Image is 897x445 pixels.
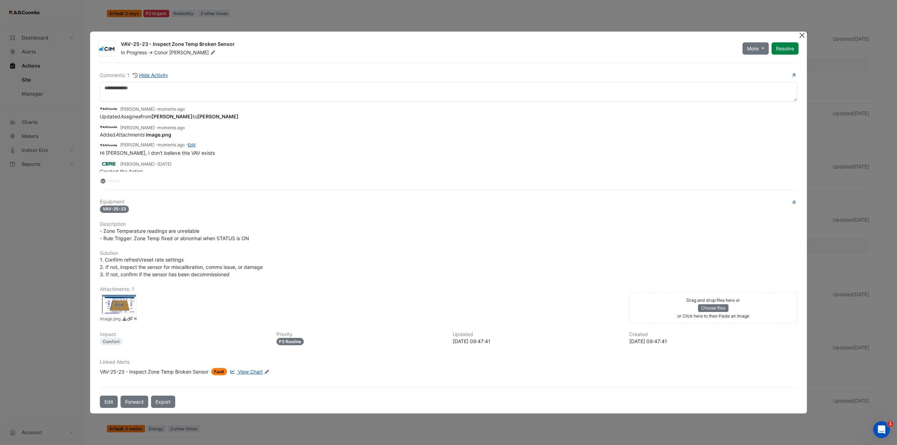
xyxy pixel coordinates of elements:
strong: image.png [146,132,171,138]
h6: Description [100,221,797,227]
h6: Equipment [100,199,797,205]
strong: [PERSON_NAME] [151,113,193,119]
span: Added [100,132,171,138]
em: Assignee [120,113,141,119]
span: 1. Confirm refresh/reset rate settings 2. If not, inspect the sensor for miscalibration, comms is... [100,257,263,277]
fa-layers: More [100,179,106,183]
button: Edit [100,396,118,408]
span: [PERSON_NAME] [169,49,217,56]
h6: Created [629,332,797,338]
a: View Chart [228,368,263,375]
strong: [PERSON_NAME] [197,113,239,119]
span: Created the Action [100,168,143,174]
h6: Priority [276,332,445,338]
h6: Impact [100,332,268,338]
span: 2025-08-14 15:29:10 [158,125,185,130]
small: [PERSON_NAME] - - [120,142,196,148]
span: 2025-08-14 15:28:56 [158,142,185,147]
div: [DATE] 09:47:41 [453,338,621,345]
h6: Linked Alerts [100,359,797,365]
iframe: Intercom live chat [873,421,890,438]
button: Choose files [698,304,728,312]
span: Updated from to [100,113,239,119]
small: [PERSON_NAME] - [120,125,185,131]
div: Comments: 1 [100,71,169,79]
button: More [742,42,769,55]
span: In Progress [121,49,147,55]
span: 1 [888,421,893,427]
button: Hide Activity [132,71,169,79]
small: or Click here to then Paste an image [677,313,749,319]
span: 2025-08-14 15:29:16 [158,106,185,112]
div: VAV-25-23 - Inspect Zone Temp Broken Sensor [121,41,734,49]
button: Resolve [772,42,799,55]
h6: Solution [100,250,797,256]
span: -> [148,49,153,55]
a: Export [151,396,175,408]
img: AG Coombs [100,123,117,131]
div: image.png [101,294,136,315]
div: [DATE] 09:47:41 [629,338,797,345]
span: Fault [211,368,227,375]
span: Conor [154,49,168,55]
a: Copy link to clipboard [127,316,132,323]
h6: Updated [453,332,621,338]
span: VAV-25-23 [100,206,129,213]
img: CBRE Charter Hall [100,160,117,167]
fa-icon: Edit Linked Alerts [264,369,269,375]
small: [PERSON_NAME] - [120,106,185,112]
small: image.png [100,316,121,323]
div: Comfort [100,338,123,345]
span: 2025-07-18 09:47:41 [158,161,171,167]
small: Drag and drop files here or [686,298,740,303]
div: P3 Routine [276,338,304,345]
div: VAV-25-23 - Inspect Zone Temp Broken Sensor [100,368,208,375]
img: CIM [99,45,115,52]
em: Attachments [115,132,144,138]
img: AG Coombs [100,141,117,149]
a: Delete [133,316,138,323]
a: Edit [188,142,196,147]
span: More [747,45,759,52]
span: - Zone Temperature readings are unreliable - Rule Trigger: Zone Temp fixed or abnormal when STATU... [100,228,249,241]
h6: Attachments: 1 [100,286,797,292]
span: Hi [PERSON_NAME], I don't believe this VAV exists [100,150,215,156]
span: View Chart [238,369,263,375]
img: AG Coombs [100,105,117,113]
button: Forward [121,396,148,408]
small: [PERSON_NAME] - [120,161,171,167]
button: Close [798,32,806,39]
a: Download [122,316,127,323]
